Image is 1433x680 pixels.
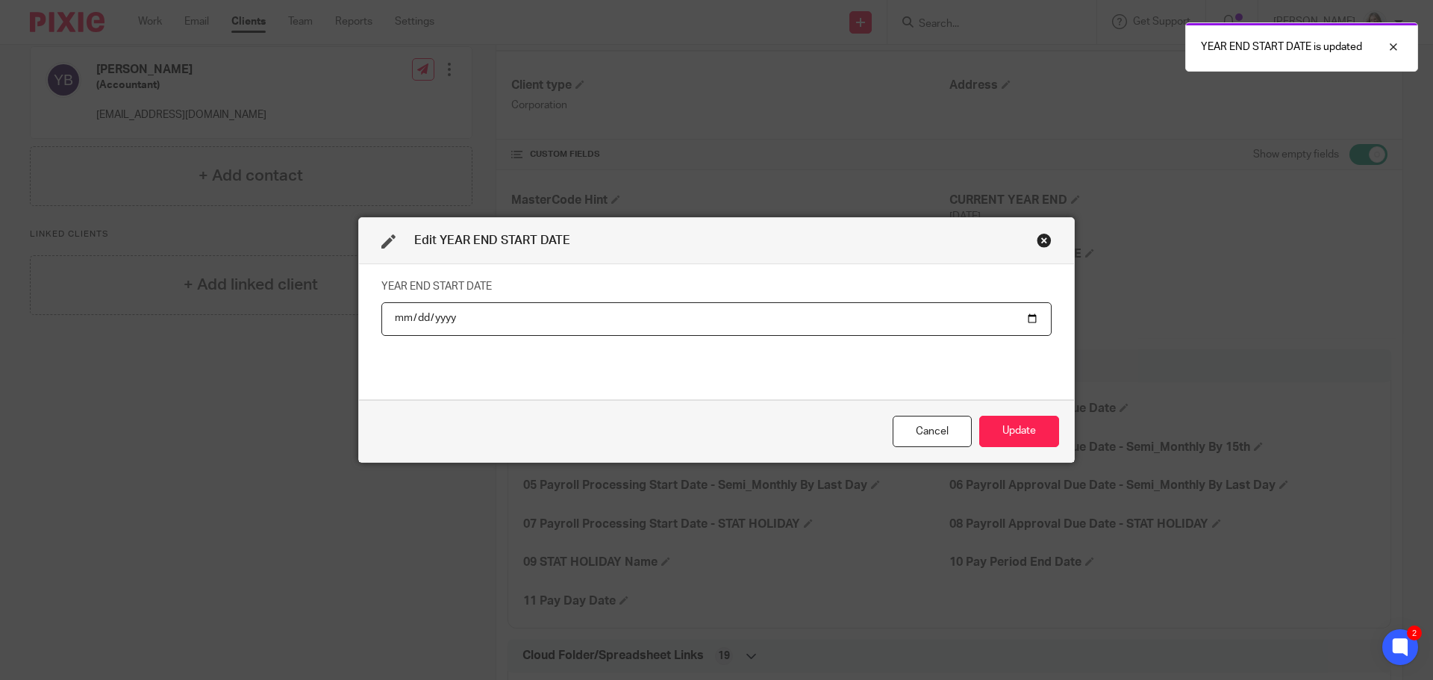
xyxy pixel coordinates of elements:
[381,279,492,294] label: YEAR END START DATE
[979,416,1059,448] button: Update
[893,416,972,448] div: Close this dialog window
[1407,626,1422,640] div: 2
[414,234,570,246] span: Edit YEAR END START DATE
[1201,40,1362,54] p: YEAR END START DATE is updated
[1037,233,1052,248] div: Close this dialog window
[381,302,1052,336] input: YYYY-MM-DD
